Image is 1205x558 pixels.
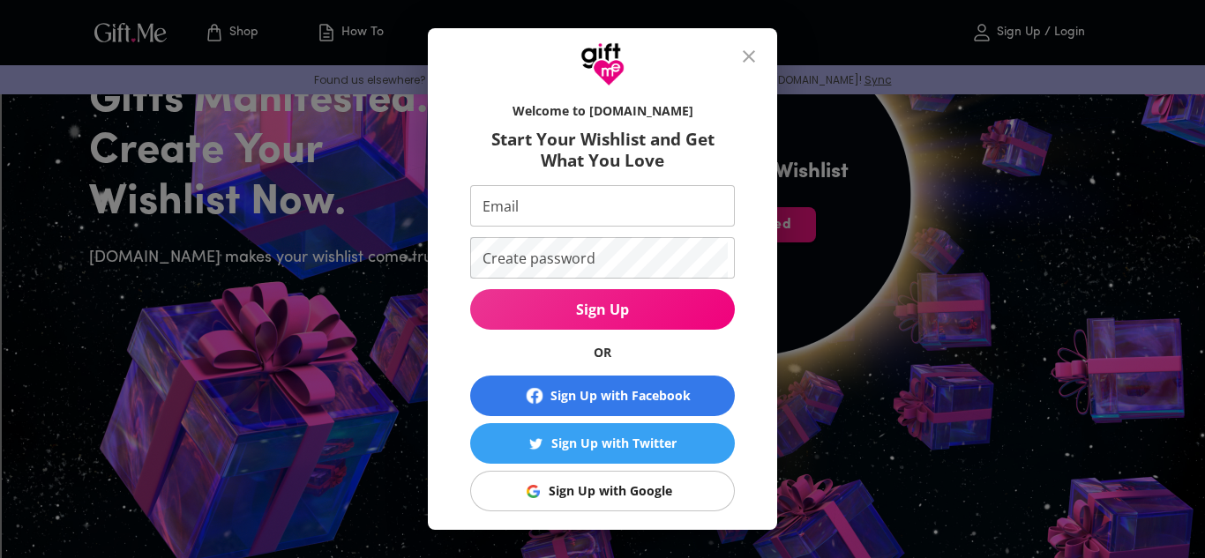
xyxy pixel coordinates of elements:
img: GiftMe Logo [580,42,625,86]
button: Sign Up with Facebook [470,376,735,416]
button: Sign Up [470,289,735,330]
div: Sort New > Old [7,23,1198,39]
h6: Start Your Wishlist and Get What You Love [470,129,735,171]
a: Already a member? Log in [516,528,689,546]
div: Sign Up with Facebook [550,386,691,405]
div: Sort A > Z [7,7,1198,23]
button: Sign Up with GoogleSign Up with Google [470,471,735,511]
div: Move To ... [7,118,1198,134]
button: Sign Up with TwitterSign Up with Twitter [470,423,735,464]
div: Sign out [7,86,1198,102]
div: Move To ... [7,39,1198,55]
h6: Welcome to [DOMAIN_NAME] [470,102,735,120]
div: Rename [7,102,1198,118]
div: Sign Up with Twitter [551,434,677,453]
span: Sign Up [470,300,735,319]
img: Sign Up with Twitter [529,437,543,450]
div: Delete [7,55,1198,71]
div: Options [7,71,1198,86]
button: close [728,35,770,78]
h6: OR [470,344,735,361]
img: Sign Up with Google [527,485,540,498]
div: Sign Up with Google [549,481,672,501]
